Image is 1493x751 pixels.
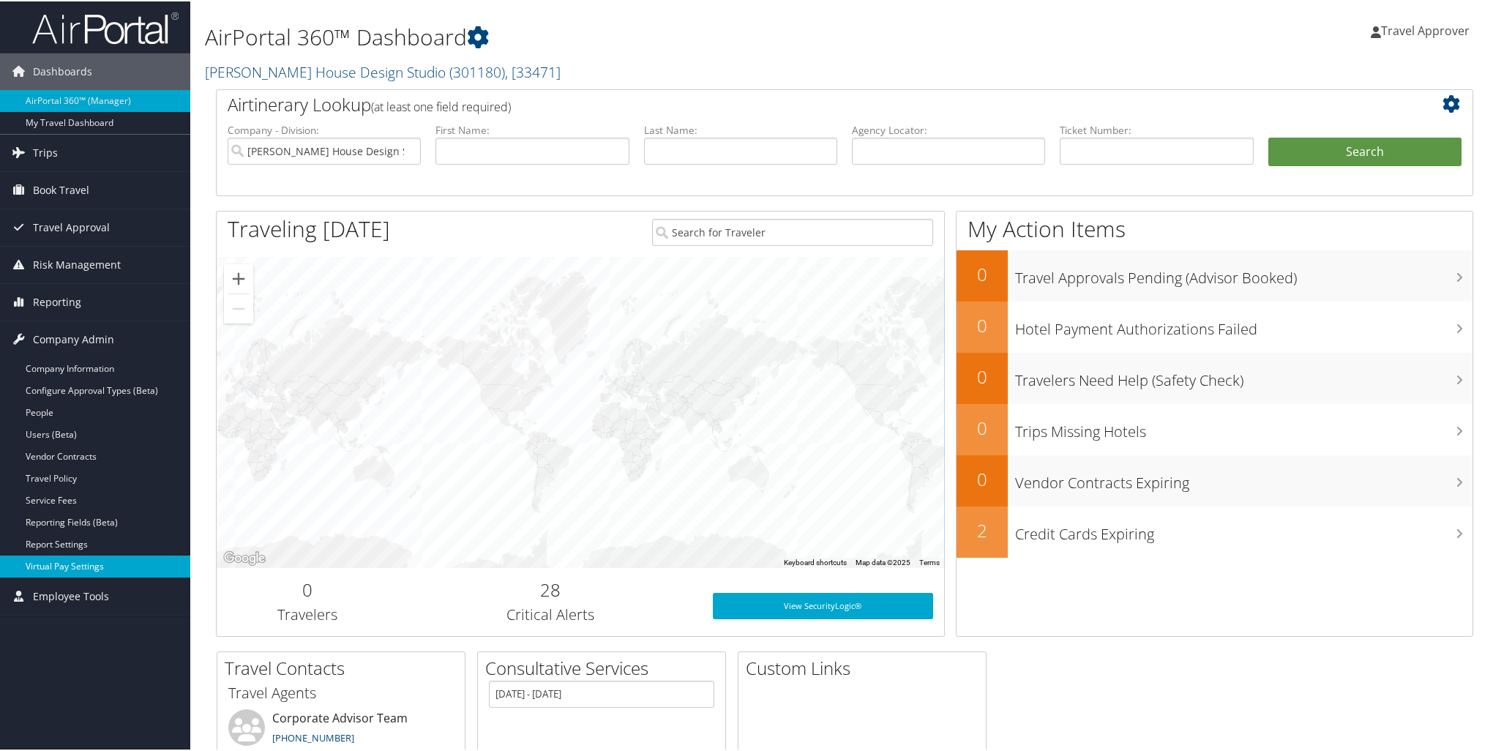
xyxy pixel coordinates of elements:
[746,654,986,679] h2: Custom Links
[228,212,390,243] h1: Traveling [DATE]
[919,557,940,565] a: Terms (opens in new tab)
[33,245,121,282] span: Risk Management
[1015,413,1473,441] h3: Trips Missing Hotels
[33,283,81,319] span: Reporting
[228,576,387,601] h2: 0
[205,20,1058,51] h1: AirPortal 360™ Dashboard
[644,122,837,136] label: Last Name:
[856,557,910,565] span: Map data ©2025
[957,261,1008,285] h2: 0
[224,263,253,292] button: Zoom in
[224,293,253,322] button: Zoom out
[957,454,1473,505] a: 0Vendor Contracts Expiring
[957,505,1473,556] a: 2Credit Cards Expiring
[957,403,1473,454] a: 0Trips Missing Hotels
[33,133,58,170] span: Trips
[957,466,1008,490] h2: 0
[205,61,561,81] a: [PERSON_NAME] House Design Studio
[1015,259,1473,287] h3: Travel Approvals Pending (Advisor Booked)
[957,212,1473,243] h1: My Action Items
[957,312,1008,337] h2: 0
[371,97,511,113] span: (at least one field required)
[272,730,354,743] a: [PHONE_NUMBER]
[33,171,89,207] span: Book Travel
[652,217,933,244] input: Search for Traveler
[505,61,561,81] span: , [ 33471 ]
[713,591,933,618] a: View SecurityLogic®
[784,556,847,567] button: Keyboard shortcuts
[228,681,454,702] h3: Travel Agents
[1268,136,1462,165] button: Search
[957,300,1473,351] a: 0Hotel Payment Authorizations Failed
[485,654,725,679] h2: Consultative Services
[1015,515,1473,543] h3: Credit Cards Expiring
[228,603,387,624] h3: Travelers
[1060,122,1253,136] label: Ticket Number:
[449,61,505,81] span: ( 301180 )
[225,654,465,679] h2: Travel Contacts
[228,122,421,136] label: Company - Division:
[33,577,109,613] span: Employee Tools
[32,10,179,44] img: airportal-logo.png
[220,548,269,567] img: Google
[1371,7,1484,51] a: Travel Approver
[33,208,110,244] span: Travel Approval
[957,249,1473,300] a: 0Travel Approvals Pending (Advisor Booked)
[957,363,1008,388] h2: 0
[33,320,114,356] span: Company Admin
[409,603,690,624] h3: Critical Alerts
[409,576,690,601] h2: 28
[957,517,1008,542] h2: 2
[1015,310,1473,338] h3: Hotel Payment Authorizations Failed
[957,351,1473,403] a: 0Travelers Need Help (Safety Check)
[1015,464,1473,492] h3: Vendor Contracts Expiring
[852,122,1045,136] label: Agency Locator:
[220,548,269,567] a: Open this area in Google Maps (opens a new window)
[33,52,92,89] span: Dashboards
[435,122,629,136] label: First Name:
[228,91,1357,116] h2: Airtinerary Lookup
[1381,21,1470,37] span: Travel Approver
[957,414,1008,439] h2: 0
[1015,362,1473,389] h3: Travelers Need Help (Safety Check)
